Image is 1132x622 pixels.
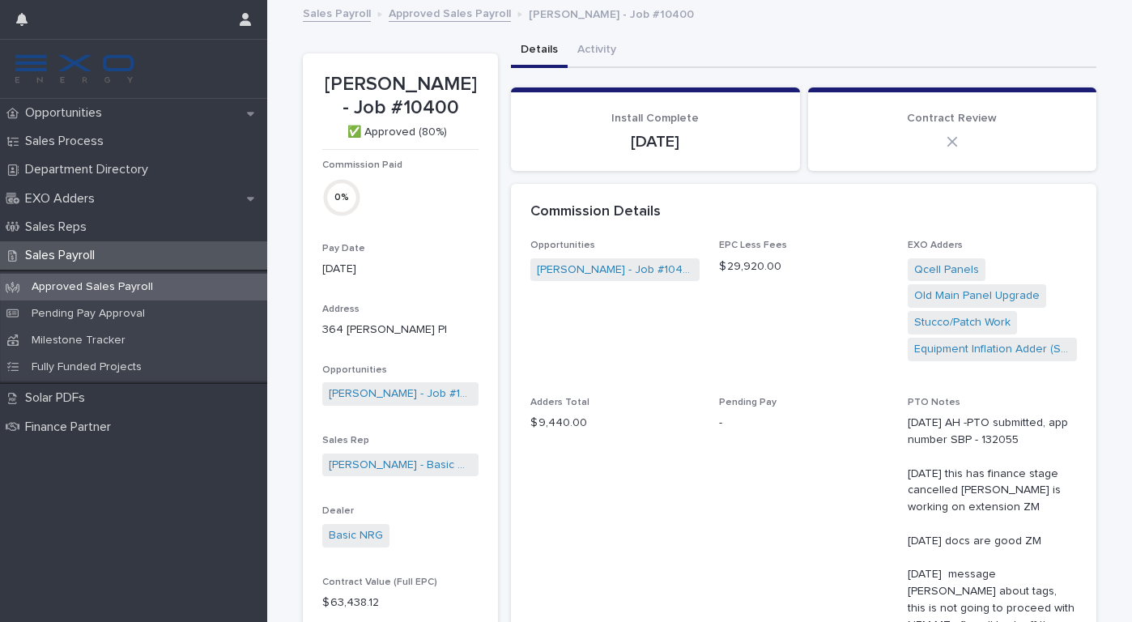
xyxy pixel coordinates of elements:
p: - [719,415,888,432]
a: [PERSON_NAME] - Basic NRG [329,457,472,474]
span: Pending Pay [719,398,777,407]
p: Department Directory [19,162,161,177]
button: Activity [568,34,626,68]
span: Opportunities [530,241,595,250]
img: FKS5r6ZBThi8E5hshIGi [13,53,136,85]
span: Install Complete [611,113,699,124]
a: Approved Sales Payroll [389,3,511,22]
p: Milestone Tracker [19,334,138,347]
p: [PERSON_NAME] - Job #10400 [529,4,694,22]
span: Contract Value (Full EPC) [322,577,437,587]
a: Qcell Panels [914,262,979,279]
p: Opportunities [19,105,115,121]
span: Adders Total [530,398,589,407]
p: Pending Pay Approval [19,307,158,321]
p: Sales Reps [19,219,100,235]
a: [PERSON_NAME] - Job #10400 [537,262,693,279]
p: $ 9,440.00 [530,415,700,432]
p: Fully Funded Projects [19,360,155,374]
p: [PERSON_NAME] - Job #10400 [322,73,479,120]
p: $ 29,920.00 [719,258,888,275]
a: Stucco/Patch Work [914,314,1011,331]
span: Dealer [322,506,354,516]
div: 0 % [322,189,361,206]
a: Old Main Panel Upgrade [914,288,1040,305]
span: EXO Adders [908,241,963,250]
span: Commission Paid [322,160,402,170]
p: EXO Adders [19,191,108,207]
p: Sales Payroll [19,248,108,263]
button: Details [511,34,568,68]
span: Address [322,305,360,314]
p: [DATE] [530,132,781,151]
span: EPC Less Fees [719,241,787,250]
a: Equipment Inflation Adder (Starting [DATE]) [914,341,1070,358]
a: Sales Payroll [303,3,371,22]
p: Solar PDFs [19,390,98,406]
h2: Commission Details [530,203,661,221]
span: Sales Rep [322,436,369,445]
a: Basic NRG [329,527,383,544]
p: 364 [PERSON_NAME] Pl [322,322,479,339]
a: [PERSON_NAME] - Job #10400 [329,386,472,403]
p: $ 63,438.12 [322,594,479,611]
span: Opportunities [322,365,387,375]
p: ✅ Approved (80%) [322,126,472,139]
span: PTO Notes [908,398,960,407]
p: Sales Process [19,134,117,149]
p: [DATE] [322,261,479,278]
span: Pay Date [322,244,365,253]
p: Approved Sales Payroll [19,280,166,294]
p: Finance Partner [19,420,124,435]
span: Contract Review [907,113,997,124]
